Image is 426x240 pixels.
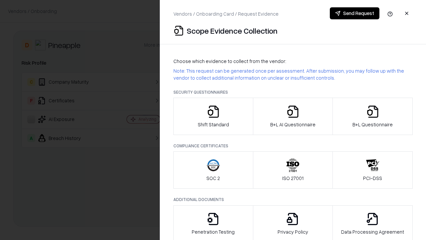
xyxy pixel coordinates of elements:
p: Data Processing Agreement [341,228,404,235]
p: Vendors / Onboarding Card / Request Evidence [173,10,279,17]
p: Compliance Certificates [173,143,413,149]
p: Shift Standard [198,121,229,128]
p: Choose which evidence to collect from the vendor: [173,58,413,65]
p: Note: This request can be generated once per assessment. After submission, you may follow up with... [173,67,413,81]
button: B+L Questionnaire [332,98,413,135]
p: Security Questionnaires [173,89,413,95]
button: PCI-DSS [332,151,413,189]
p: SOC 2 [206,175,220,182]
button: Shift Standard [173,98,253,135]
p: Privacy Policy [278,228,308,235]
p: Additional Documents [173,197,413,202]
button: SOC 2 [173,151,253,189]
p: Penetration Testing [192,228,235,235]
p: B+L AI Questionnaire [270,121,316,128]
p: B+L Questionnaire [352,121,393,128]
button: Send Request [330,7,379,19]
p: PCI-DSS [363,175,382,182]
p: Scope Evidence Collection [187,25,278,36]
button: ISO 27001 [253,151,333,189]
p: ISO 27001 [282,175,304,182]
button: B+L AI Questionnaire [253,98,333,135]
